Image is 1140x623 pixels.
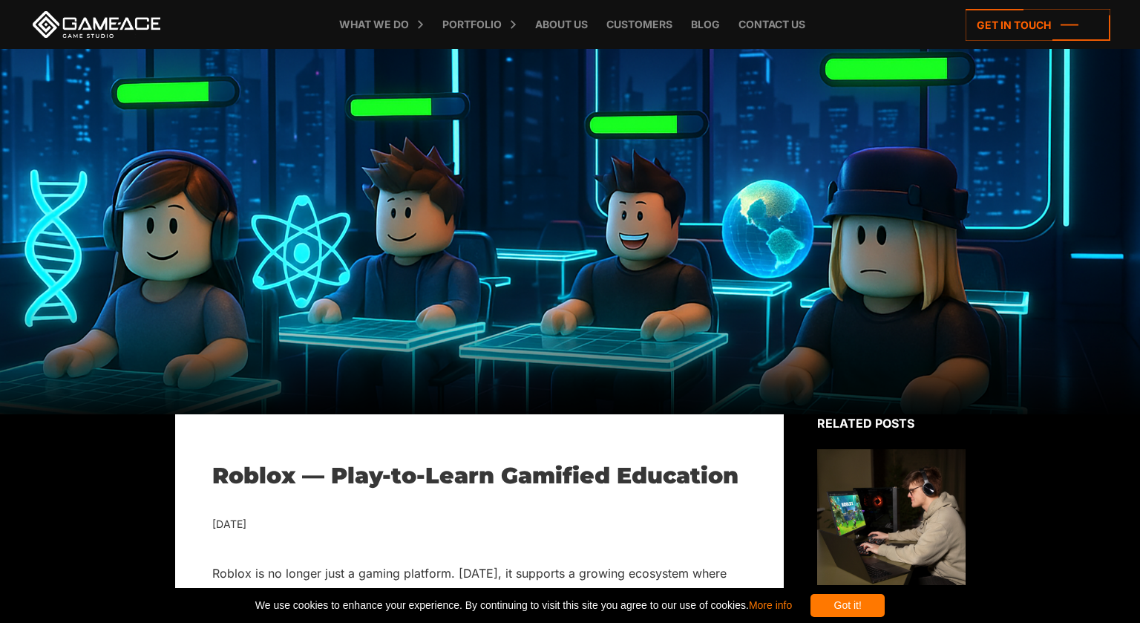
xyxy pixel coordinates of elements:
a: Get in touch [966,9,1110,41]
div: [DATE] [212,515,747,534]
h1: Roblox — Play-to-Learn Gamified Education [212,463,747,489]
a: More info [749,599,792,611]
div: Related posts [817,414,966,432]
div: Got it! [810,594,885,617]
img: Related [817,449,966,585]
span: We use cookies to enhance your experience. By continuing to visit this site you agree to our use ... [255,594,792,617]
